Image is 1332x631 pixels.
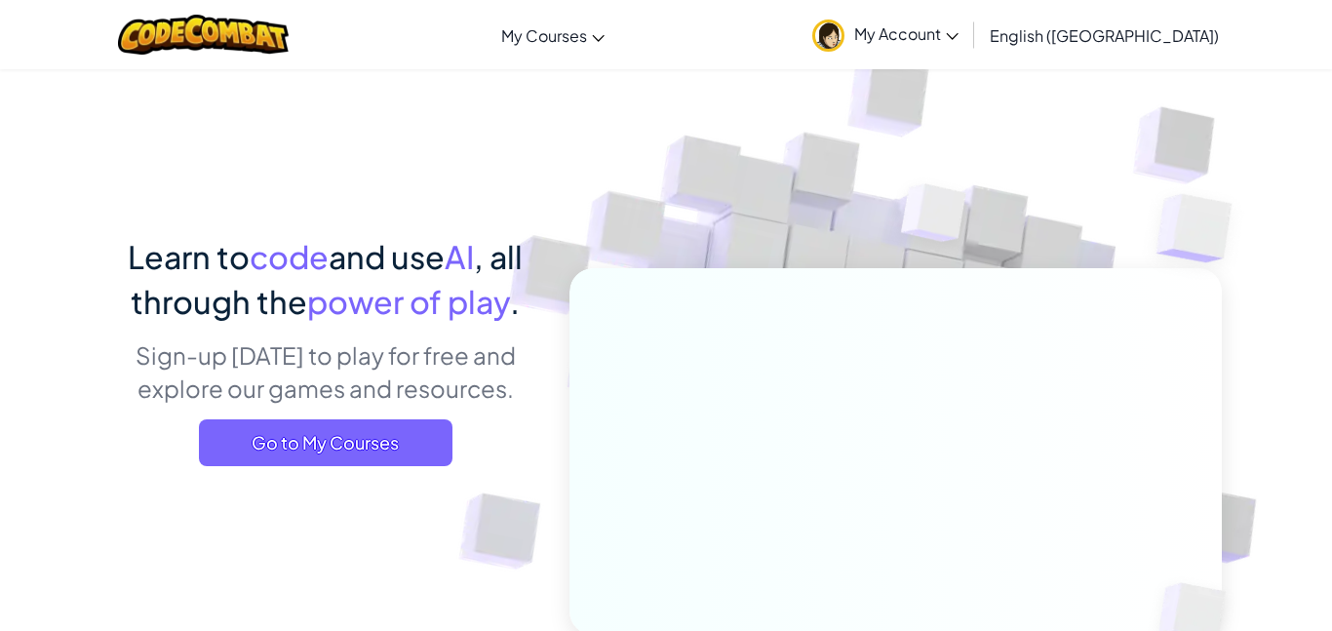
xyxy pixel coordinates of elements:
img: Overlap cubes [865,145,1005,291]
a: Go to My Courses [199,419,452,466]
span: AI [445,237,474,276]
a: English ([GEOGRAPHIC_DATA]) [980,9,1229,61]
span: . [510,282,520,321]
span: My Account [854,23,959,44]
span: code [250,237,329,276]
a: My Account [803,4,968,65]
a: My Courses [491,9,614,61]
span: and use [329,237,445,276]
span: power of play [307,282,510,321]
p: Sign-up [DATE] to play for free and explore our games and resources. [110,338,540,405]
img: CodeCombat logo [118,15,289,55]
img: Overlap cubes [1117,146,1286,311]
span: Learn to [128,237,250,276]
span: My Courses [501,25,587,46]
img: avatar [812,20,844,52]
span: English ([GEOGRAPHIC_DATA]) [990,25,1219,46]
